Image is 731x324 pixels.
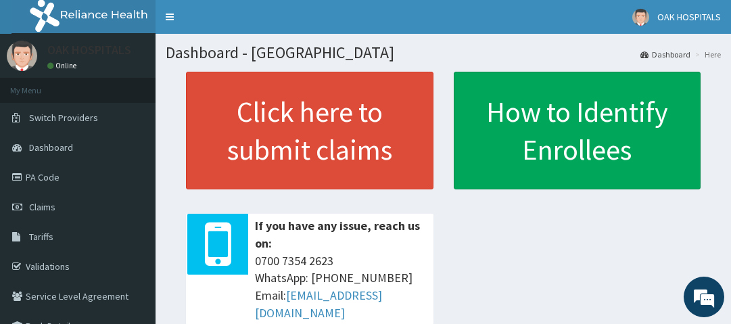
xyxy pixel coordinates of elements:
a: How to Identify Enrollees [454,72,701,189]
a: Dashboard [640,49,690,60]
span: OAK HOSPITALS [657,11,721,23]
span: Dashboard [29,141,73,154]
img: User Image [7,41,37,71]
span: Switch Providers [29,112,98,124]
a: [EMAIL_ADDRESS][DOMAIN_NAME] [255,287,382,321]
span: Claims [29,201,55,213]
li: Here [692,49,721,60]
a: Online [47,61,80,70]
span: Tariffs [29,231,53,243]
p: OAK HOSPITALS [47,44,131,56]
a: Click here to submit claims [186,72,433,189]
img: User Image [632,9,649,26]
span: 0700 7354 2623 WhatsApp: [PHONE_NUMBER] Email: [255,252,427,322]
h1: Dashboard - [GEOGRAPHIC_DATA] [166,44,721,62]
b: If you have any issue, reach us on: [255,218,420,251]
